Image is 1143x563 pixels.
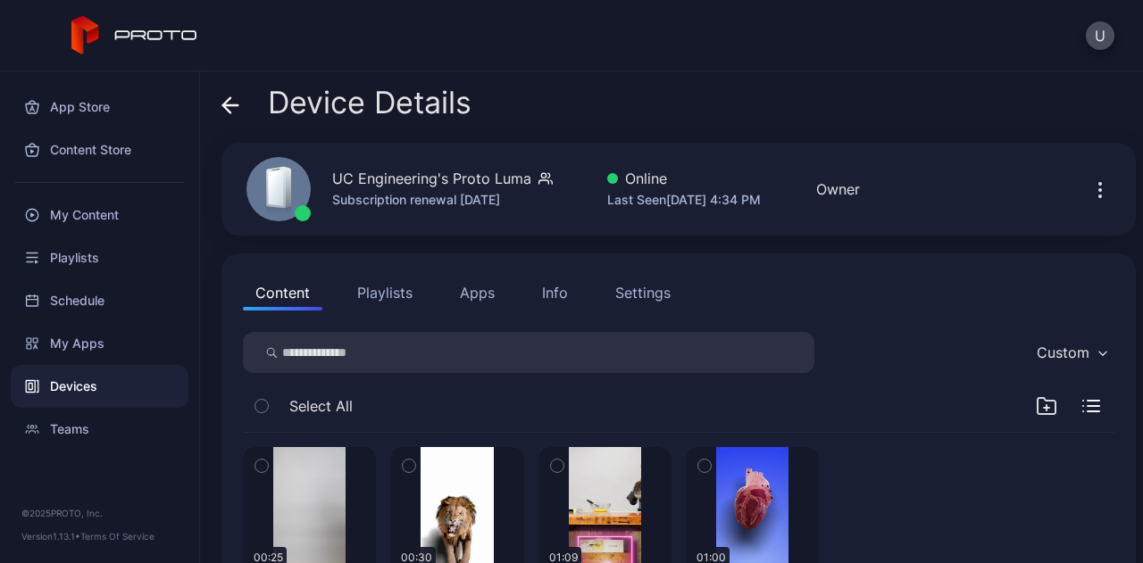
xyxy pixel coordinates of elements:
[816,178,860,200] div: Owner
[21,531,80,542] span: Version 1.13.1 •
[11,322,188,365] a: My Apps
[11,128,188,171] a: Content Store
[11,365,188,408] a: Devices
[1037,344,1089,361] div: Custom
[530,275,580,310] button: Info
[80,531,154,542] a: Terms Of Service
[11,194,188,236] a: My Content
[607,168,761,189] div: Online
[243,275,322,310] button: Content
[447,275,507,310] button: Apps
[603,275,683,310] button: Settings
[11,236,188,279] a: Playlists
[1028,332,1114,373] button: Custom
[11,279,188,322] a: Schedule
[1086,21,1114,50] button: U
[607,189,761,211] div: Last Seen [DATE] 4:34 PM
[615,282,671,303] div: Settings
[345,275,425,310] button: Playlists
[332,168,531,189] div: UC Engineering's Proto Luma
[11,408,188,451] a: Teams
[21,506,178,520] div: © 2025 PROTO, Inc.
[542,282,568,303] div: Info
[11,86,188,128] a: App Store
[289,395,353,417] span: Select All
[332,189,553,211] div: Subscription renewal [DATE]
[268,86,471,120] span: Device Details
